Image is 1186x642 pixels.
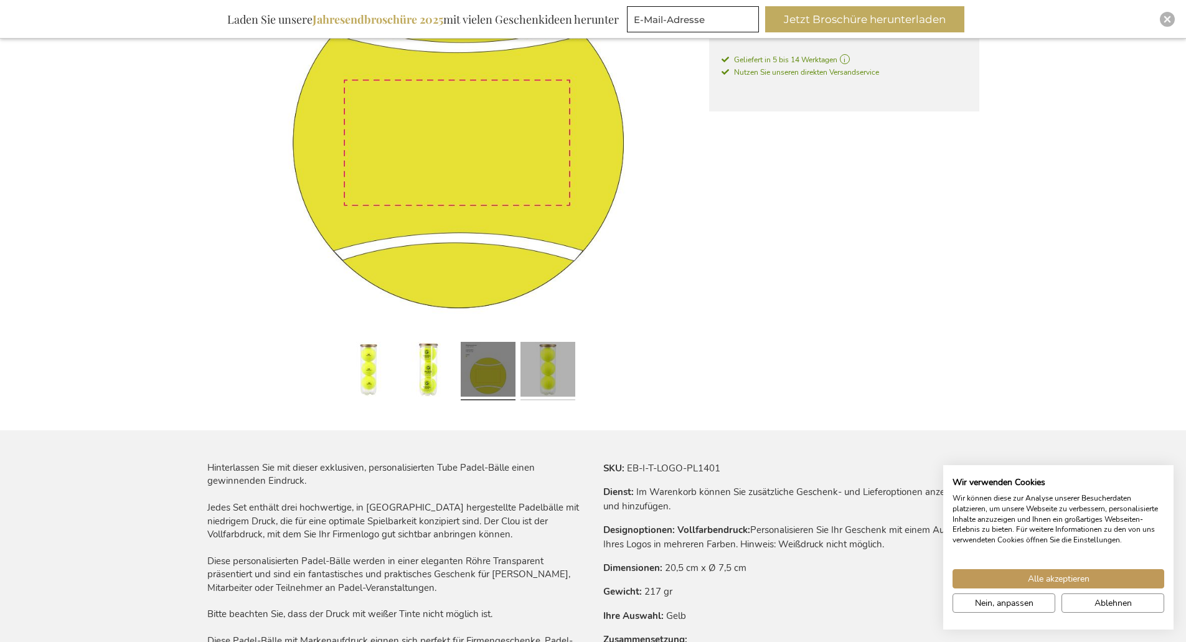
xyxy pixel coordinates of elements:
[401,337,456,405] a: Personalised Tube Of Padel Balls
[975,597,1033,610] span: Nein, anpassen
[1028,572,1090,585] span: Alle akzeptieren
[1164,16,1171,23] img: Close
[722,54,967,65] a: Geliefert in 5 bis 14 Werktagen
[1094,597,1132,610] span: Ablehnen
[953,593,1055,613] button: cookie Einstellungen anpassen
[341,337,396,405] a: Personalised Tube Of Padel Balls
[677,524,750,536] strong: Vollfarbendruck:
[765,6,964,32] button: Jetzt Broschüre herunterladen
[953,569,1164,588] button: Akzeptieren Sie alle cookies
[461,337,515,405] a: Personalised Tube Of Padel Balls
[313,12,443,27] b: Jahresendbroschüre 2025
[722,65,879,78] a: Nutzen Sie unseren direkten Versandservice
[627,6,759,32] input: E-Mail-Adresse
[520,337,575,405] a: Personalisierte Tube Padel Bälle
[1160,12,1175,27] div: Close
[953,477,1164,488] h2: Wir verwenden Cookies
[722,67,879,77] span: Nutzen Sie unseren direkten Versandservice
[1061,593,1164,613] button: Alle verweigern cookies
[953,493,1164,545] p: Wir können diese zur Analyse unserer Besucherdaten platzieren, um unsere Webseite zu verbessern, ...
[627,6,763,36] form: marketing offers and promotions
[222,6,624,32] div: Laden Sie unsere mit vielen Geschenkideen herunter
